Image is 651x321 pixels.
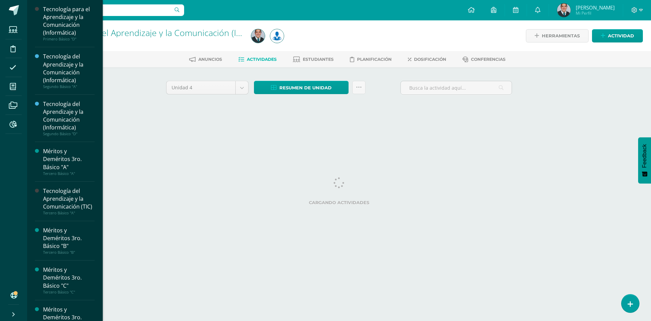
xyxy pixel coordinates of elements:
[43,227,95,255] a: Méritos y Deméritos 3ro. Básico "B"Tercero Básico "B"
[43,290,95,295] div: Tercero Básico "C"
[43,100,95,136] a: Tecnología del Aprendizaje y la Comunicación (Informática)Segundo Básico "D"
[43,53,95,89] a: Tecnología del Aprendizaje y la Comunicación (Informática)Segundo Básico "A"
[43,171,95,176] div: Tercero Básico "A"
[414,57,446,62] span: Dosificación
[189,54,222,65] a: Anuncios
[592,29,643,42] a: Actividad
[166,81,248,94] a: Unidad 4
[251,29,265,43] img: a9976b1cad2e56b1ca6362e8fabb9e16.png
[279,82,332,94] span: Resumen de unidad
[357,57,392,62] span: Planificación
[303,57,334,62] span: Estudiantes
[576,4,615,11] span: [PERSON_NAME]
[247,57,277,62] span: Actividades
[43,100,95,131] div: Tecnología del Aprendizaje y la Comunicación (Informática)
[166,200,512,205] label: Cargando actividades
[198,57,222,62] span: Anuncios
[53,28,243,37] h1: Tecnología del Aprendizaje y la Comunicación (Informática)
[270,29,284,43] img: da59f6ea21f93948affb263ca1346426.png
[43,131,95,136] div: Segundo Básico "D"
[401,81,512,94] input: Busca la actividad aquí...
[43,53,95,84] div: Tecnología del Aprendizaje y la Comunicación (Informática)
[642,144,648,168] span: Feedback
[43,5,95,37] div: Tecnología para el Aprendizaje y la Comunicación (Informática)
[542,30,580,42] span: Herramientas
[293,54,334,65] a: Estudiantes
[43,266,95,289] div: Méritos y Deméritos 3ro. Básico "C"
[43,187,95,211] div: Tecnología del Aprendizaje y la Comunicación (TIC)
[471,57,506,62] span: Conferencias
[53,27,280,38] a: Tecnología del Aprendizaje y la Comunicación (Informática)
[43,147,95,176] a: Méritos y Deméritos 3ro. Básico "A"Tercero Básico "A"
[53,37,243,44] div: Segundo Básico 'A'
[608,30,634,42] span: Actividad
[408,54,446,65] a: Dosificación
[638,137,651,183] button: Feedback - Mostrar encuesta
[43,227,95,250] div: Méritos y Deméritos 3ro. Básico "B"
[238,54,277,65] a: Actividades
[43,211,95,215] div: Tercero Básico "A"
[32,4,184,16] input: Busca un usuario...
[43,250,95,255] div: Tercero Básico "B"
[254,81,349,94] a: Resumen de unidad
[526,29,589,42] a: Herramientas
[43,84,95,89] div: Segundo Básico "A"
[43,266,95,294] a: Méritos y Deméritos 3ro. Básico "C"Tercero Básico "C"
[43,5,95,41] a: Tecnología para el Aprendizaje y la Comunicación (Informática)Primero Básico "D"
[557,3,571,17] img: a9976b1cad2e56b1ca6362e8fabb9e16.png
[462,54,506,65] a: Conferencias
[43,37,95,41] div: Primero Básico "D"
[350,54,392,65] a: Planificación
[172,81,230,94] span: Unidad 4
[576,10,615,16] span: Mi Perfil
[43,187,95,215] a: Tecnología del Aprendizaje y la Comunicación (TIC)Tercero Básico "A"
[43,147,95,171] div: Méritos y Deméritos 3ro. Básico "A"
